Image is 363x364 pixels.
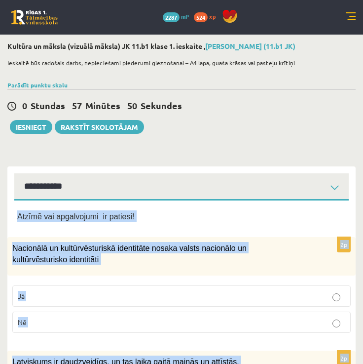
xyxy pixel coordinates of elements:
[10,120,52,134] button: Iesniegt
[7,42,356,50] h2: Kultūra un māksla (vizuālā māksla) JK 11.b1 klase 1. ieskaite ,
[22,100,27,111] span: 0
[194,12,208,22] span: 524
[18,291,25,300] span: Jā
[127,100,137,111] span: 50
[7,81,68,89] a: Parādīt punktu skalu
[141,100,182,111] span: Sekundes
[332,293,340,301] input: Jā
[163,12,180,22] span: 2287
[55,120,144,134] a: Rakstīt skolotājam
[72,100,82,111] span: 57
[31,100,65,111] span: Stundas
[18,318,27,326] span: Nē
[205,41,295,50] a: [PERSON_NAME] (11.b1 JK)
[12,244,247,264] span: Nacionālā un kultūrvēsturiskā identitāte nosaka valsts nacionālo un kultūrvēsturisko identitāti
[337,237,351,252] p: 2p
[194,12,220,20] a: 524 xp
[209,12,216,20] span: xp
[7,58,351,67] p: Ieskaitē būs radošais darbs, nepieciešami piederumi gleznošanai – A4 lapa, guaša krāsas vai paste...
[85,100,120,111] span: Minūtes
[181,12,189,20] span: mP
[332,320,340,327] input: Nē
[17,212,134,221] span: Atzīmē vai apgalvojumi ir patiesi!
[11,10,58,25] a: Rīgas 1. Tālmācības vidusskola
